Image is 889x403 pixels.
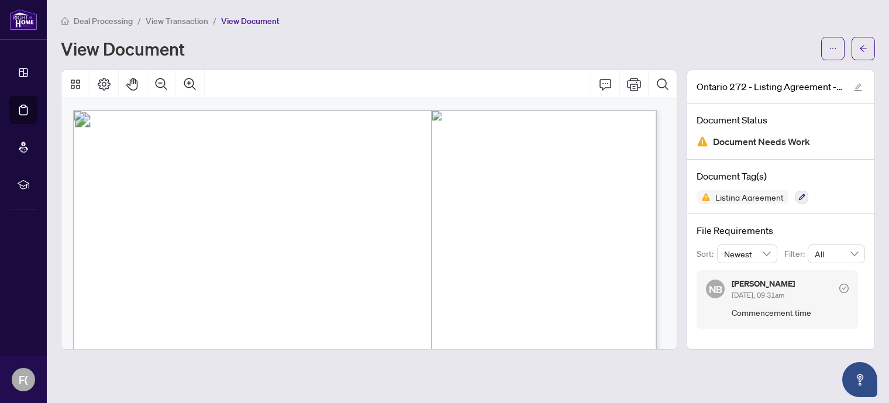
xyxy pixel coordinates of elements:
img: Document Status [697,136,708,147]
button: Open asap [842,362,877,397]
h4: File Requirements [697,223,865,237]
h4: Document Tag(s) [697,169,865,183]
span: home [61,17,69,25]
span: View Document [221,16,280,26]
span: All [815,245,858,263]
span: Listing Agreement [711,193,788,201]
h5: [PERSON_NAME] [732,280,795,288]
img: logo [9,9,37,30]
span: Ontario 272 - Listing Agreement - Landlord Designated Representation Agreement Authority to Offer... [697,80,843,94]
p: Filter: [784,247,808,260]
span: ellipsis [829,44,837,53]
span: F( [19,371,28,388]
span: edit [854,83,862,91]
span: Newest [724,245,771,263]
span: check-circle [839,284,849,293]
img: Status Icon [697,190,711,204]
h4: Document Status [697,113,865,127]
li: / [213,14,216,27]
li: / [137,14,141,27]
p: Sort: [697,247,717,260]
h1: View Document [61,39,185,58]
span: View Transaction [146,16,208,26]
span: NB [708,281,722,297]
span: arrow-left [859,44,867,53]
span: Commencement time [732,306,849,319]
span: [DATE], 09:31am [732,291,784,299]
span: Deal Processing [74,16,133,26]
span: Document Needs Work [713,134,810,150]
